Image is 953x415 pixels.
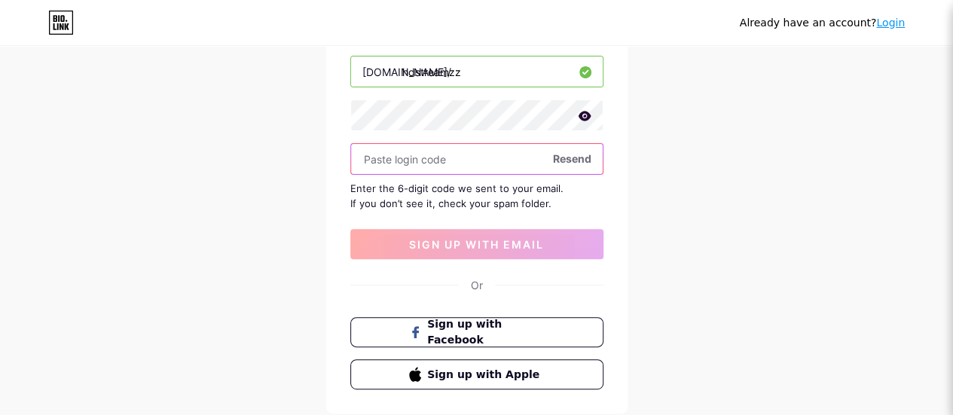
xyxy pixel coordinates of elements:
[740,15,905,31] div: Already have an account?
[876,17,905,29] a: Login
[350,317,603,347] button: Sign up with Facebook
[409,238,544,251] span: sign up with email
[351,144,603,174] input: Paste login code
[553,151,591,166] span: Resend
[350,229,603,259] button: sign up with email
[351,56,603,87] input: username
[427,367,544,383] span: Sign up with Apple
[350,359,603,389] button: Sign up with Apple
[350,181,603,211] div: Enter the 6-digit code we sent to your email. If you don’t see it, check your spam folder.
[427,316,544,348] span: Sign up with Facebook
[471,277,483,293] div: Or
[362,64,451,80] div: [DOMAIN_NAME]/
